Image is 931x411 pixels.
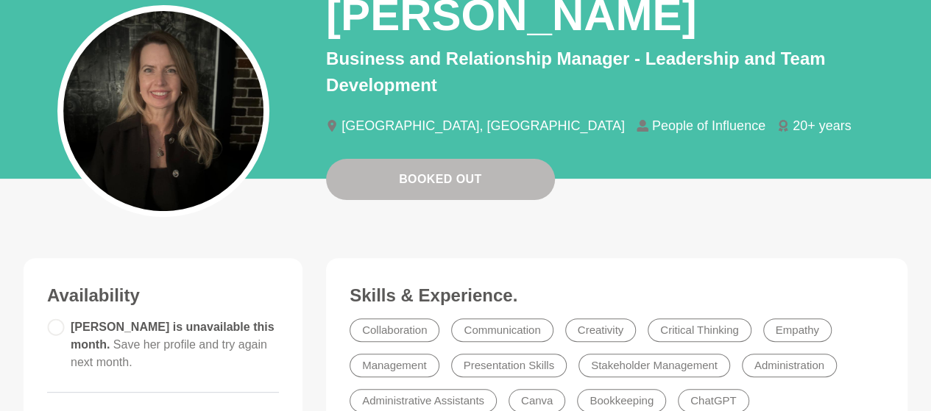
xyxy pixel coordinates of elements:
[71,321,275,368] span: [PERSON_NAME] is unavailable this month.
[637,119,777,132] li: People of Influence
[777,119,863,132] li: 20+ years
[47,285,279,307] h3: Availability
[326,119,637,132] li: [GEOGRAPHIC_DATA], [GEOGRAPHIC_DATA]
[71,338,267,368] span: Save her profile and try again next month.
[326,46,907,99] p: Business and Relationship Manager - Leadership and Team Development
[350,285,884,307] h3: Skills & Experience.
